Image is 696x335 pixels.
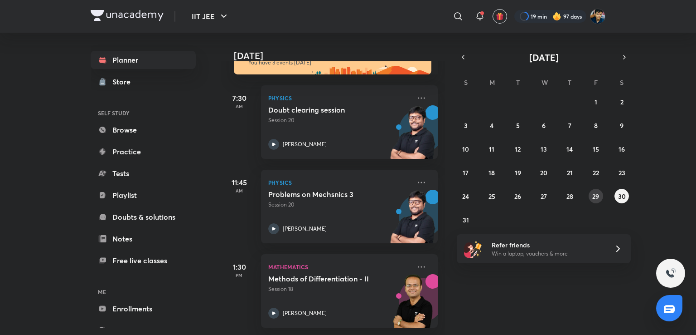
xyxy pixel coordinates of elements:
[462,145,469,153] abbr: August 10, 2025
[91,51,196,69] a: Planner
[542,121,546,130] abbr: August 6, 2025
[536,165,551,180] button: August 20, 2025
[91,10,164,21] img: Company Logo
[459,118,473,133] button: August 3, 2025
[283,140,327,148] p: [PERSON_NAME]
[592,192,599,201] abbr: August 29, 2025
[484,118,499,133] button: August 4, 2025
[536,142,551,156] button: August 13, 2025
[536,118,551,133] button: August 6, 2025
[268,190,381,199] h5: Problems on Mechsnics 3
[562,189,577,203] button: August 28, 2025
[541,145,547,153] abbr: August 13, 2025
[388,105,438,168] img: unacademy
[516,121,520,130] abbr: August 5, 2025
[511,189,525,203] button: August 26, 2025
[488,192,495,201] abbr: August 25, 2025
[619,145,625,153] abbr: August 16, 2025
[589,118,603,133] button: August 8, 2025
[91,186,196,204] a: Playlist
[91,208,196,226] a: Doubts & solutions
[463,216,469,224] abbr: August 31, 2025
[493,9,507,24] button: avatar
[620,78,623,87] abbr: Saturday
[459,165,473,180] button: August 17, 2025
[594,121,598,130] abbr: August 8, 2025
[112,76,136,87] div: Store
[536,189,551,203] button: August 27, 2025
[529,51,559,64] span: [DATE]
[567,168,573,177] abbr: August 21, 2025
[91,121,196,139] a: Browse
[469,51,618,64] button: [DATE]
[594,78,598,87] abbr: Friday
[464,121,468,130] abbr: August 3, 2025
[490,121,493,130] abbr: August 4, 2025
[484,189,499,203] button: August 25, 2025
[388,190,438,252] img: unacademy
[459,189,473,203] button: August 24, 2025
[614,165,629,180] button: August 23, 2025
[562,165,577,180] button: August 21, 2025
[283,309,327,317] p: [PERSON_NAME]
[186,7,235,25] button: IIT JEE
[541,192,547,201] abbr: August 27, 2025
[221,272,257,278] p: PM
[463,168,469,177] abbr: August 17, 2025
[221,188,257,193] p: AM
[614,142,629,156] button: August 16, 2025
[614,94,629,109] button: August 2, 2025
[665,268,676,279] img: ttu
[515,145,521,153] abbr: August 12, 2025
[562,142,577,156] button: August 14, 2025
[91,105,196,121] h6: SELF STUDY
[462,192,469,201] abbr: August 24, 2025
[484,165,499,180] button: August 18, 2025
[268,93,411,103] p: Physics
[234,50,447,61] h4: [DATE]
[268,201,411,209] p: Session 20
[516,78,520,87] abbr: Tuesday
[489,78,495,87] abbr: Monday
[566,145,573,153] abbr: August 14, 2025
[594,98,597,106] abbr: August 1, 2025
[589,189,603,203] button: August 29, 2025
[91,164,196,182] a: Tests
[91,143,196,161] a: Practice
[540,168,547,177] abbr: August 20, 2025
[268,285,411,293] p: Session 18
[618,192,626,201] abbr: August 30, 2025
[489,145,494,153] abbr: August 11, 2025
[91,10,164,23] a: Company Logo
[590,9,605,24] img: SHREYANSH GUPTA
[488,168,495,177] abbr: August 18, 2025
[248,59,423,66] p: You have 3 events [DATE]
[464,78,468,87] abbr: Sunday
[511,118,525,133] button: August 5, 2025
[589,142,603,156] button: August 15, 2025
[459,212,473,227] button: August 31, 2025
[511,142,525,156] button: August 12, 2025
[614,189,629,203] button: August 30, 2025
[620,121,623,130] abbr: August 9, 2025
[484,142,499,156] button: August 11, 2025
[620,98,623,106] abbr: August 2, 2025
[268,274,381,283] h5: Methods of Differentiation - II
[568,121,571,130] abbr: August 7, 2025
[492,250,603,258] p: Win a laptop, vouchers & more
[221,103,257,109] p: AM
[566,192,573,201] abbr: August 28, 2025
[589,94,603,109] button: August 1, 2025
[91,230,196,248] a: Notes
[91,284,196,300] h6: ME
[589,165,603,180] button: August 22, 2025
[221,261,257,272] h5: 1:30
[283,225,327,233] p: [PERSON_NAME]
[496,12,504,20] img: avatar
[511,165,525,180] button: August 19, 2025
[268,116,411,124] p: Session 20
[614,118,629,133] button: August 9, 2025
[464,240,482,258] img: referral
[593,145,599,153] abbr: August 15, 2025
[515,168,521,177] abbr: August 19, 2025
